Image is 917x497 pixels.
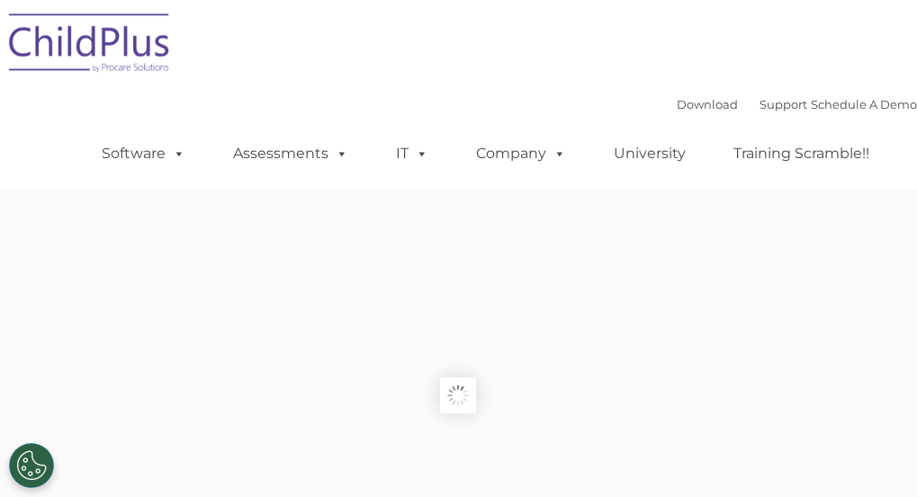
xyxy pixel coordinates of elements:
[9,443,54,488] button: Cookies Settings
[760,97,807,111] a: Support
[378,136,446,172] a: IT
[715,136,887,172] a: Training Scramble!!
[215,136,366,172] a: Assessments
[596,136,704,172] a: University
[458,136,584,172] a: Company
[811,97,917,111] a: Schedule A Demo
[677,97,917,111] font: |
[677,97,738,111] a: Download
[84,136,203,172] a: Software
